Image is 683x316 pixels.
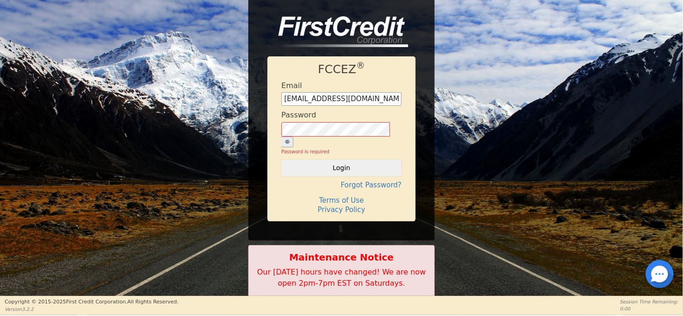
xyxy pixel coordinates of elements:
p: Version 3.2.2 [5,306,178,313]
h1: FCCEZ [281,62,402,76]
span: All Rights Reserved. [127,299,178,305]
h4: Forgot Password? [281,181,402,189]
h4: Password [281,110,316,119]
p: Session Time Remaining: [620,298,678,305]
h4: Terms of Use [281,196,402,205]
h4: Email [281,81,302,90]
button: Login [281,160,402,176]
p: Copyright © 2015- 2025 First Credit Corporation. [5,298,178,306]
b: Maintenance Notice [253,250,430,264]
div: Password is required [281,148,402,155]
input: Enter email [281,92,402,106]
img: logo-CMu_cnol.png [267,16,408,47]
p: 0:00 [620,305,678,312]
sup: ® [356,61,365,70]
span: Our [DATE] hours have changed! We are now open 2pm-7pm EST on Saturdays. [257,268,426,288]
h4: Privacy Policy [281,206,402,214]
input: password [281,122,390,137]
